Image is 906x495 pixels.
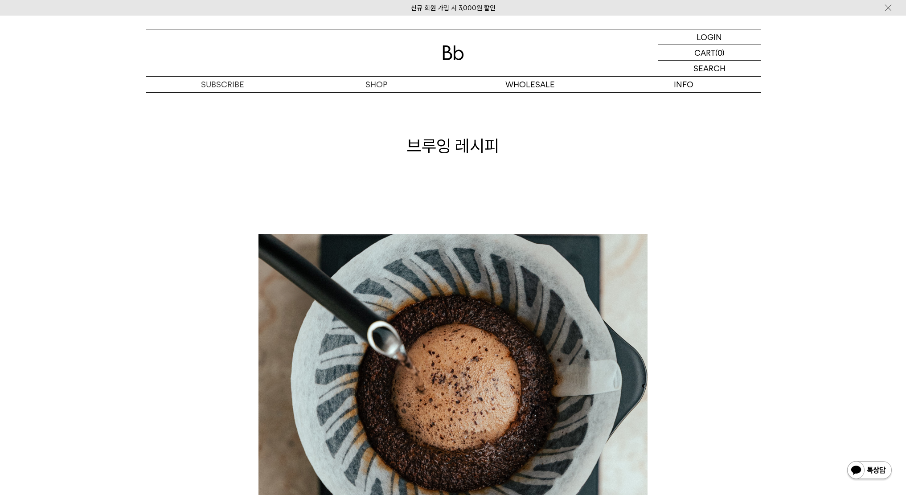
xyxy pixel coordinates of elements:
[846,460,893,482] img: 카카오톡 채널 1:1 채팅 버튼
[715,45,725,60] p: (0)
[658,45,761,61] a: CART (0)
[697,29,722,45] p: LOGIN
[443,45,464,60] img: 로고
[146,134,761,158] h1: 브루잉 레시피
[146,77,299,92] a: SUBSCRIBE
[693,61,726,76] p: SEARCH
[658,29,761,45] a: LOGIN
[411,4,496,12] a: 신규 회원 가입 시 3,000원 할인
[453,77,607,92] p: WHOLESALE
[299,77,453,92] a: SHOP
[607,77,761,92] p: INFO
[694,45,715,60] p: CART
